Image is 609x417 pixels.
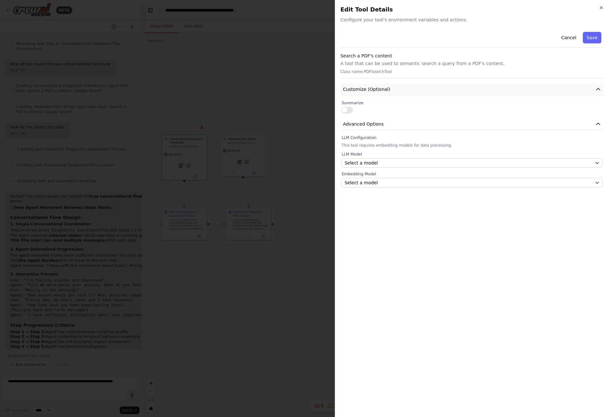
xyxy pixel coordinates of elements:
p: This tool requires embedding models for data processing. [342,143,603,148]
label: LLM Model [342,152,603,157]
span: Configure your tool's environment variables and actions. [340,17,604,23]
span: Advanced Options [343,121,384,127]
h3: Search a PDF's content [340,53,604,59]
button: Select a model [342,178,603,187]
h2: Edit Tool Details [340,5,604,14]
label: Embedding Model [342,172,603,177]
label: Summarize [342,100,603,106]
p: A tool that can be used to semantic search a query from a PDF's content. [340,60,604,67]
button: Select a model [342,158,603,168]
label: LLM Configuration [342,135,603,140]
button: Advanced Options [340,118,604,130]
button: Customize (Optional) [340,84,604,95]
p: Class name: PDFSearchTool [340,69,604,74]
span: Select a model [344,160,378,166]
button: Save [583,32,601,43]
span: Select a model [344,179,378,186]
button: Cancel [557,32,580,43]
span: Customize (Optional) [343,86,390,92]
